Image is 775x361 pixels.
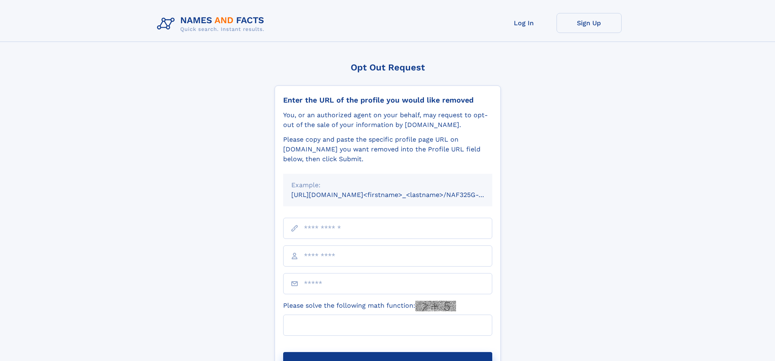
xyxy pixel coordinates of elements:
[491,13,557,33] a: Log In
[275,62,501,72] div: Opt Out Request
[557,13,622,33] a: Sign Up
[283,135,492,164] div: Please copy and paste the specific profile page URL on [DOMAIN_NAME] you want removed into the Pr...
[291,191,508,199] small: [URL][DOMAIN_NAME]<firstname>_<lastname>/NAF325G-xxxxxxxx
[283,96,492,105] div: Enter the URL of the profile you would like removed
[283,301,456,311] label: Please solve the following math function:
[154,13,271,35] img: Logo Names and Facts
[291,180,484,190] div: Example:
[283,110,492,130] div: You, or an authorized agent on your behalf, may request to opt-out of the sale of your informatio...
